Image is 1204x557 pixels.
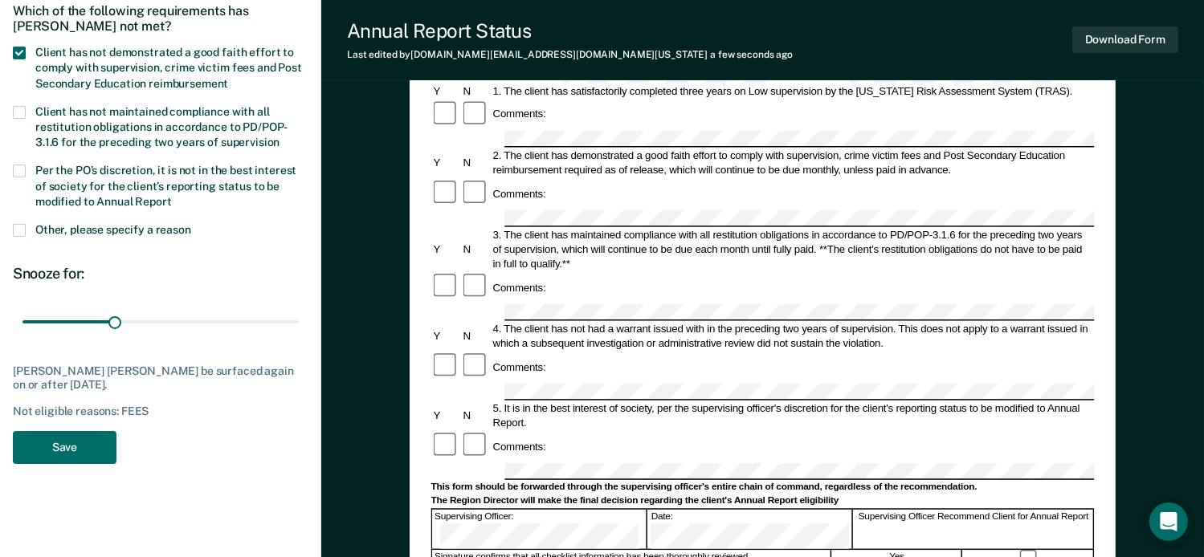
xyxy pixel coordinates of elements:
[491,439,549,453] div: Comments:
[35,46,302,89] span: Client has not demonstrated a good faith effort to comply with supervision, crime victim fees and...
[854,510,1094,548] div: Supervising Officer Recommend Client for Annual Report
[461,409,491,424] div: N
[35,223,191,236] span: Other, please specify a reason
[431,482,1095,494] div: This form should be forwarded through the supervising officer's entire chain of command, regardle...
[13,405,308,418] div: Not eligible reasons: FEES
[491,84,1095,99] div: 1. The client has satisfactorily completed three years on Low supervision by the [US_STATE] Risk ...
[431,495,1095,507] div: The Region Director will make the final decision regarding the client's Annual Report eligibility
[431,157,461,171] div: Y
[491,149,1095,178] div: 2. The client has demonstrated a good faith effort to comply with supervision, crime victim fees ...
[35,164,296,207] span: Per the PO’s discretion, it is not in the best interest of society for the client’s reporting sta...
[431,84,461,99] div: Y
[13,265,308,283] div: Snooze for:
[431,409,461,424] div: Y
[491,229,1095,271] div: 3. The client has maintained compliance with all restitution obligations in accordance to PD/POP-...
[491,360,549,374] div: Comments:
[491,280,549,295] div: Comments:
[431,330,461,344] div: Y
[1149,502,1188,541] div: Open Intercom Messenger
[347,19,793,43] div: Annual Report Status
[432,510,647,548] div: Supervising Officer:
[461,84,491,99] div: N
[710,49,793,60] span: a few seconds ago
[461,243,491,258] div: N
[13,364,308,392] div: [PERSON_NAME] [PERSON_NAME] be surfaced again on or after [DATE].
[461,157,491,171] div: N
[491,107,549,121] div: Comments:
[347,49,793,60] div: Last edited by [DOMAIN_NAME][EMAIL_ADDRESS][DOMAIN_NAME][US_STATE]
[1072,26,1178,53] button: Download Form
[649,510,853,548] div: Date:
[491,323,1095,352] div: 4. The client has not had a warrant issued with in the preceding two years of supervision. This d...
[461,330,491,344] div: N
[35,105,288,148] span: Client has not maintained compliance with all restitution obligations in accordance to PD/POP-3.1...
[431,243,461,258] div: Y
[13,431,116,464] button: Save
[491,402,1095,431] div: 5. It is in the best interest of society, per the supervising officer's discretion for the client...
[491,187,549,201] div: Comments:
